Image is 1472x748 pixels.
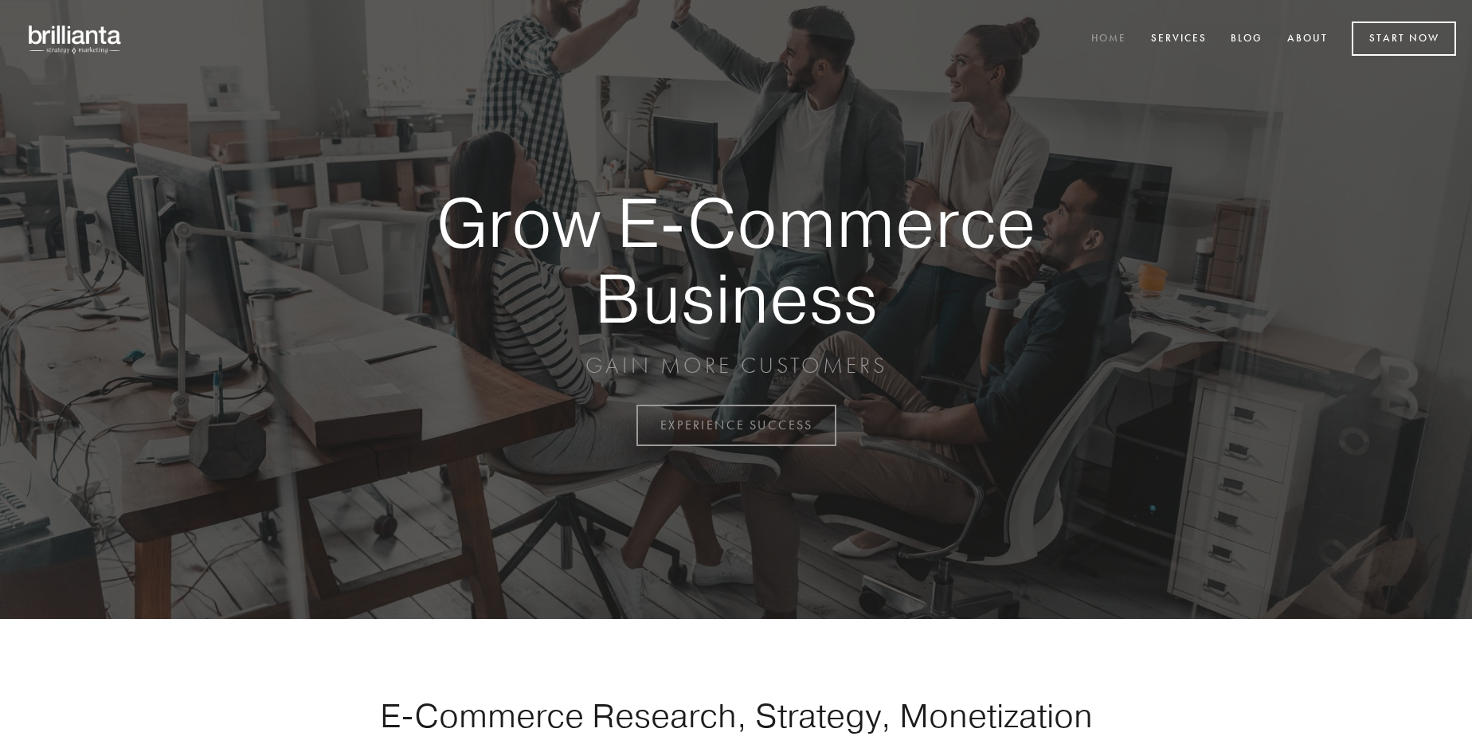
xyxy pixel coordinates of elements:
a: Home [1081,26,1137,53]
img: brillianta - research, strategy, marketing [16,16,135,62]
strong: Grow E-Commerce Business [381,185,1091,335]
a: Start Now [1352,22,1456,56]
p: GAIN MORE CUSTOMERS [381,351,1091,380]
a: EXPERIENCE SUCCESS [636,405,836,446]
h1: E-Commerce Research, Strategy, Monetization [330,695,1142,735]
a: Blog [1220,26,1273,53]
a: Services [1141,26,1217,53]
a: About [1277,26,1338,53]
